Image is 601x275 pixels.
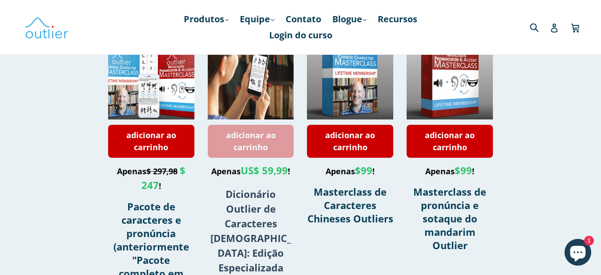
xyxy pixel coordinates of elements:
font: Apenas [211,166,241,176]
a: Produtos [179,11,233,27]
font: $ 247 [141,164,186,192]
font: Blogue [332,13,362,25]
a: Recursos [373,11,422,27]
font: Dicionário Outlier de Caracteres [DEMOGRAPHIC_DATA]: Edição Especializada [210,187,291,274]
font: Apenas [326,166,355,176]
font: ! [472,166,474,176]
font: adicionar ao carrinho [126,130,176,152]
input: Procurar [528,18,552,36]
a: Login do curso [265,27,337,43]
a: Contato [281,11,326,27]
font: US$ 59,99 [241,164,288,177]
font: adicionar ao carrinho [325,130,375,152]
font: Apenas [117,166,146,176]
a: Dicionário Outlier de Caracteres [DEMOGRAPHIC_DATA]: Edição Especializada [210,190,291,274]
font: Apenas [425,166,455,176]
font: ! [159,181,161,191]
inbox-online-store-chat: Bate-papo da loja online Shopify [562,239,594,268]
font: Contato [286,13,321,25]
font: $99 [455,164,472,177]
a: Equipe [235,11,279,27]
font: $ 297,98 [146,166,177,176]
a: Blogue [328,11,371,27]
font: $99 [355,164,372,177]
font: Equipe [240,13,270,25]
font: ! [288,166,290,176]
img: Linguística Outlier [24,14,69,40]
font: ! [372,166,375,176]
font: Login do curso [269,29,332,41]
a: Masterclass de pronúncia e sotaque do mandarim Outlier [413,185,486,252]
a: Masterclass de Caracteres Chineses Outliers [307,185,393,225]
font: adicionar ao carrinho [226,130,276,152]
font: Recursos [378,13,417,25]
font: adicionar ao carrinho [425,130,475,152]
font: Produtos [184,13,224,25]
